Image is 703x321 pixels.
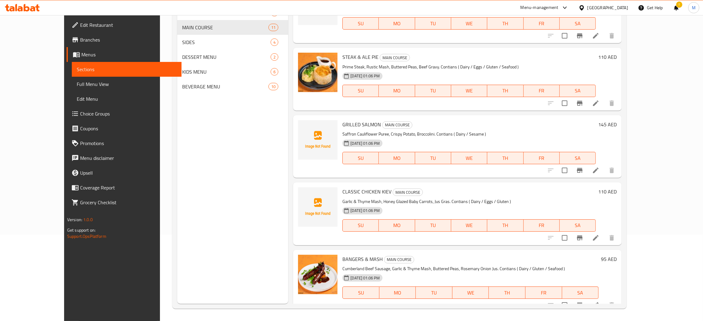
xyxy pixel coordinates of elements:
div: MAIN COURSE11 [177,20,288,35]
span: TH [490,86,521,95]
button: SA [560,219,596,232]
span: Select to update [558,97,571,110]
a: Sections [72,62,182,77]
span: Sections [77,66,177,73]
span: MAIN COURSE [380,54,410,61]
button: MO [379,219,415,232]
button: TH [487,152,523,164]
a: Coverage Report [67,180,182,195]
img: STEAK & ALE PIE [298,53,337,92]
button: SA [560,152,596,164]
button: delete [604,298,619,312]
span: Menus [81,51,177,58]
span: WE [455,288,487,297]
button: TH [487,17,523,30]
a: Branches [67,32,182,47]
button: delete [604,28,619,43]
span: SA [562,19,593,28]
span: KIDS MENU [182,68,271,75]
span: Edit Restaurant [80,21,177,29]
div: items [271,39,278,46]
span: MAIN COURSE [382,121,412,128]
span: Select to update [558,299,571,311]
span: 11 [269,25,278,30]
span: DESSERT MENU [182,53,271,61]
span: GRILLED SALMON [342,120,381,129]
p: Garlic & Thyme Mash, Honey Glazed Baby Carrots, Jus Gras. Contians ( Dairy / Eggs / Gluten ) [342,198,596,205]
button: Branch-specific-item [572,96,587,111]
button: TU [415,85,451,97]
img: CLASSIC CHICKEN KIEV [298,187,337,227]
span: Version: [67,216,82,224]
button: WE [452,286,489,299]
button: TH [487,219,523,232]
button: delete [604,163,619,178]
button: SU [342,17,379,30]
button: TH [487,85,523,97]
button: WE [451,85,487,97]
span: MAIN COURSE [384,256,414,263]
span: 2 [271,54,278,60]
button: delete [604,96,619,111]
button: TH [489,286,525,299]
button: SA [560,17,596,30]
span: [DATE] 01:06 PM [348,275,382,281]
span: TH [491,288,523,297]
p: Cumberland Beef Sausage, Garlic & Thyme Mash, Buttered Peas, Rosemary Onion Jus. Contians ( Dairy... [342,265,599,273]
span: SU [345,19,376,28]
a: Menu disclaimer [67,151,182,165]
button: TU [416,286,452,299]
h6: 110 AED [598,187,617,196]
span: Grocery Checklist [80,199,177,206]
a: Support.OpsPlatform [67,232,106,240]
span: [DATE] 01:06 PM [348,140,382,146]
div: BEVERAGE MENU10 [177,79,288,94]
span: WE [454,154,485,163]
div: MAIN COURSE [382,121,412,129]
h6: 95 AED [601,255,617,263]
span: Coverage Report [80,184,177,191]
span: MAIN COURSE [393,189,423,196]
img: BANGERS & MASH [298,255,337,294]
button: Branch-specific-item [572,230,587,245]
p: Prime Steak, Rustic Mash, Buttered Peas, Beef Gravy. Contians ( Dairy / Eggs / Gluten / Seafood ) [342,63,596,71]
button: SU [342,286,379,299]
div: items [271,53,278,61]
button: MO [379,152,415,164]
nav: Menu sections [177,3,288,96]
span: TU [418,288,450,297]
span: 4 [271,39,278,45]
div: items [268,83,278,90]
button: WE [451,152,487,164]
span: Full Menu View [77,80,177,88]
button: Branch-specific-item [572,298,587,312]
span: MAIN COURSE [182,24,268,31]
span: 1.0.0 [83,216,93,224]
span: FR [526,86,557,95]
span: FR [528,288,560,297]
span: SU [345,288,377,297]
span: MO [381,19,412,28]
button: FR [524,219,560,232]
a: Edit Menu [72,91,182,106]
button: delete [604,230,619,245]
button: TU [415,219,451,232]
button: FR [525,286,562,299]
span: WE [454,221,485,230]
span: STEAK & ALE PIE [342,52,378,62]
button: MO [379,17,415,30]
span: Coupons [80,125,177,132]
a: Edit menu item [592,100,599,107]
span: MO [381,221,412,230]
div: KIDS MENU6 [177,64,288,79]
span: Choice Groups [80,110,177,117]
span: SU [345,86,376,95]
span: Menu disclaimer [80,154,177,162]
button: WE [451,17,487,30]
a: Full Menu View [72,77,182,91]
span: TH [490,19,521,28]
a: Choice Groups [67,106,182,121]
span: MO [382,288,414,297]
